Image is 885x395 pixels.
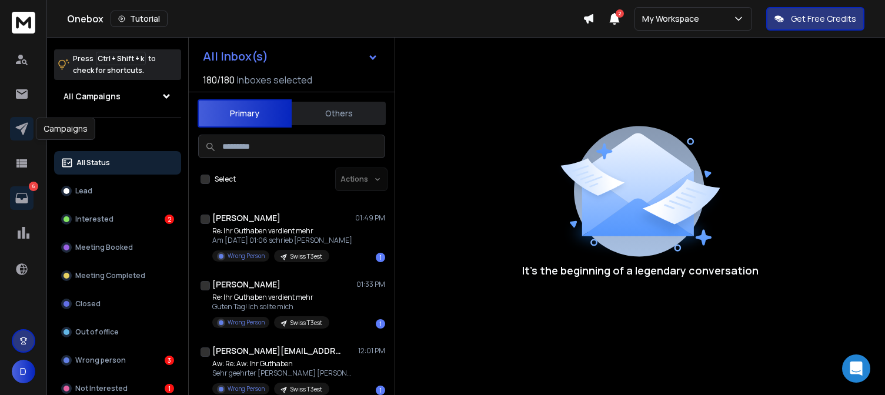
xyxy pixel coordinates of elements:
[36,118,95,140] div: Campaigns
[75,356,126,365] p: Wrong person
[212,302,329,312] p: Guten Tag! Ich sollte mich
[10,186,34,210] a: 6
[766,7,864,31] button: Get Free Credits
[54,85,181,108] button: All Campaigns
[75,299,101,309] p: Closed
[237,73,312,87] h3: Inboxes selected
[212,279,280,290] h1: [PERSON_NAME]
[76,158,110,168] p: All Status
[54,264,181,287] button: Meeting Completed
[228,252,265,260] p: Wrong Person
[165,384,174,393] div: 1
[96,52,146,65] span: Ctrl + Shift + k
[356,280,385,289] p: 01:33 PM
[358,346,385,356] p: 12:01 PM
[75,186,92,196] p: Lead
[75,271,145,280] p: Meeting Completed
[212,359,353,369] p: Aw: Re: Aw: Ihr Guthaben
[54,128,181,144] h3: Filters
[376,386,385,395] div: 1
[54,349,181,372] button: Wrong person3
[290,319,322,327] p: Swiss T3est
[165,215,174,224] div: 2
[54,292,181,316] button: Closed
[228,318,265,327] p: Wrong Person
[64,91,121,102] h1: All Campaigns
[355,213,385,223] p: 01:49 PM
[212,226,352,236] p: Re: Ihr Guthaben verdient mehr
[198,99,292,128] button: Primary
[842,354,870,383] div: Open Intercom Messenger
[212,369,353,378] p: Sehr geehrter [PERSON_NAME] [PERSON_NAME], danke für
[75,384,128,393] p: Not Interested
[54,236,181,259] button: Meeting Booked
[67,11,583,27] div: Onebox
[111,11,168,27] button: Tutorial
[376,253,385,262] div: 1
[791,13,856,25] p: Get Free Credits
[73,53,156,76] p: Press to check for shortcuts.
[203,51,268,62] h1: All Inbox(s)
[54,179,181,203] button: Lead
[54,207,181,231] button: Interested2
[292,101,386,126] button: Others
[215,175,236,184] label: Select
[290,385,322,394] p: Swiss T3est
[522,262,759,279] p: It’s the beginning of a legendary conversation
[165,356,174,365] div: 3
[29,182,38,191] p: 6
[228,384,265,393] p: Wrong Person
[193,45,388,68] button: All Inbox(s)
[203,73,235,87] span: 180 / 180
[212,345,342,357] h1: [PERSON_NAME][EMAIL_ADDRESS][PERSON_NAME][DOMAIN_NAME]
[616,9,624,18] span: 2
[290,252,322,261] p: Swiss T3est
[212,212,280,224] h1: [PERSON_NAME]
[75,243,133,252] p: Meeting Booked
[54,320,181,344] button: Out of office
[212,293,329,302] p: Re: Ihr Guthaben verdient mehr
[75,215,113,224] p: Interested
[54,151,181,175] button: All Status
[376,319,385,329] div: 1
[12,360,35,383] button: D
[75,327,119,337] p: Out of office
[212,236,352,245] p: Am [DATE] 01:06 schrieb [PERSON_NAME]
[642,13,704,25] p: My Workspace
